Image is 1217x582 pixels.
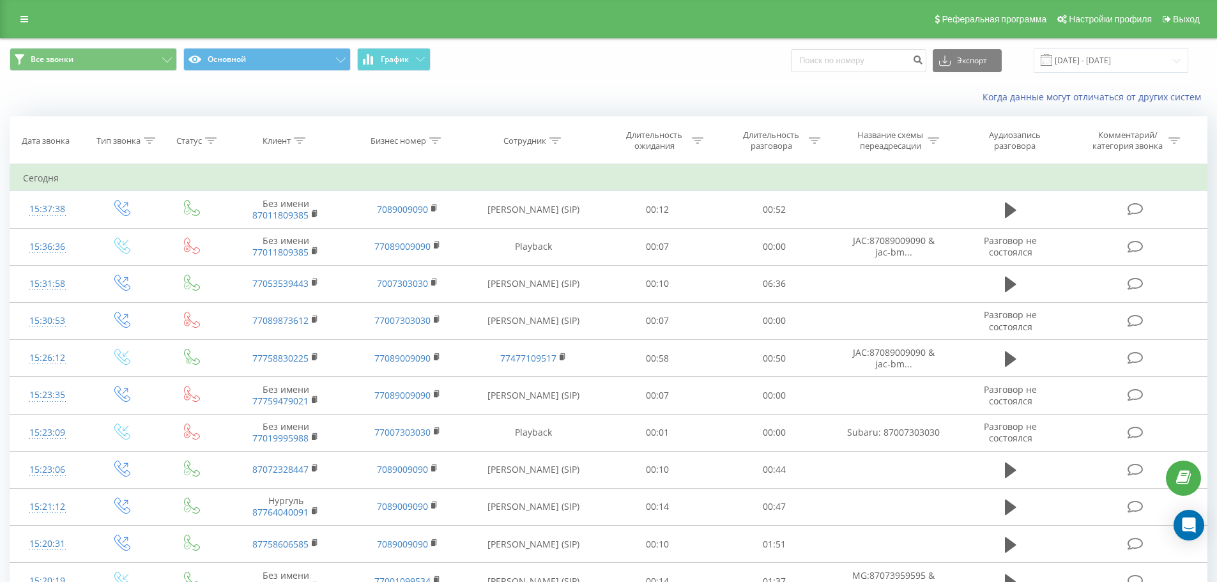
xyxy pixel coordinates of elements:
a: 77011809385 [252,246,309,258]
td: 00:00 [716,377,833,414]
a: 7089009090 [377,463,428,475]
div: Тип звонка [96,135,141,146]
td: 06:36 [716,265,833,302]
span: Выход [1173,14,1200,24]
div: Название схемы переадресации [856,130,924,151]
td: Playback [468,414,599,451]
div: 15:37:38 [23,197,72,222]
a: 77089009090 [374,389,431,401]
a: Когда данные могут отличаться от других систем [983,91,1207,103]
a: 77089009090 [374,240,431,252]
div: Клиент [263,135,291,146]
td: Сегодня [10,165,1207,191]
span: Настройки профиля [1069,14,1152,24]
span: Разговор не состоялся [984,234,1037,258]
td: Нургуль [225,488,346,525]
a: 77759479021 [252,395,309,407]
div: 15:21:12 [23,494,72,519]
a: 77019995988 [252,432,309,444]
td: 01:51 [716,526,833,563]
div: Длительность разговора [737,130,806,151]
span: Разговор не состоялся [984,309,1037,332]
div: 15:26:12 [23,346,72,371]
td: 00:58 [599,340,716,377]
a: 87758606585 [252,538,309,550]
div: Комментарий/категория звонка [1091,130,1165,151]
span: Разговор не состоялся [984,420,1037,444]
td: 00:14 [599,488,716,525]
td: [PERSON_NAME] (SIP) [468,488,599,525]
div: Бизнес номер [371,135,426,146]
td: 00:10 [599,451,716,488]
button: График [357,48,431,71]
span: JAC:87089009090 & jac-bm... [853,346,935,370]
div: Сотрудник [503,135,546,146]
td: [PERSON_NAME] (SIP) [468,526,599,563]
a: 77758830225 [252,352,309,364]
td: Без имени [225,228,346,265]
td: 00:50 [716,340,833,377]
td: 00:00 [716,414,833,451]
button: Все звонки [10,48,177,71]
td: 00:12 [599,191,716,228]
td: 00:00 [716,302,833,339]
span: JAC:87089009090 & jac-bm... [853,234,935,258]
td: 00:10 [599,265,716,302]
a: 7089009090 [377,203,428,215]
a: 87072328447 [252,463,309,475]
button: Основной [183,48,351,71]
a: 87011809385 [252,209,309,221]
td: 00:00 [716,228,833,265]
td: 00:01 [599,414,716,451]
a: 77089009090 [374,352,431,364]
div: Статус [176,135,202,146]
div: Длительность ожидания [620,130,689,151]
a: 7007303030 [377,277,428,289]
span: Все звонки [31,54,73,65]
td: [PERSON_NAME] (SIP) [468,377,599,414]
a: 77089873612 [252,314,309,326]
td: 00:44 [716,451,833,488]
button: Экспорт [933,49,1002,72]
td: 00:10 [599,526,716,563]
div: Аудиозапись разговора [973,130,1056,151]
div: Дата звонка [22,135,70,146]
div: 15:20:31 [23,532,72,556]
div: 15:30:53 [23,309,72,333]
div: 15:23:06 [23,457,72,482]
a: 77477109517 [500,352,556,364]
a: 77007303030 [374,314,431,326]
a: 7089009090 [377,500,428,512]
div: 15:31:58 [23,272,72,296]
a: 77053539443 [252,277,309,289]
td: 00:47 [716,488,833,525]
td: [PERSON_NAME] (SIP) [468,451,599,488]
td: Playback [468,228,599,265]
td: [PERSON_NAME] (SIP) [468,191,599,228]
td: [PERSON_NAME] (SIP) [468,265,599,302]
a: 77007303030 [374,426,431,438]
td: 00:07 [599,377,716,414]
div: 15:23:35 [23,383,72,408]
td: Без имени [225,191,346,228]
span: Реферальная программа [942,14,1046,24]
td: [PERSON_NAME] (SIP) [468,302,599,339]
input: Поиск по номеру [791,49,926,72]
td: Без имени [225,377,346,414]
td: Без имени [225,414,346,451]
td: 00:07 [599,228,716,265]
div: 15:23:09 [23,420,72,445]
td: 00:52 [716,191,833,228]
td: Subaru: 87007303030 [832,414,954,451]
span: Разговор не состоялся [984,383,1037,407]
td: 00:07 [599,302,716,339]
span: График [381,55,409,64]
div: 15:36:36 [23,234,72,259]
a: 7089009090 [377,538,428,550]
a: 87764040091 [252,506,309,518]
div: Open Intercom Messenger [1174,510,1204,540]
